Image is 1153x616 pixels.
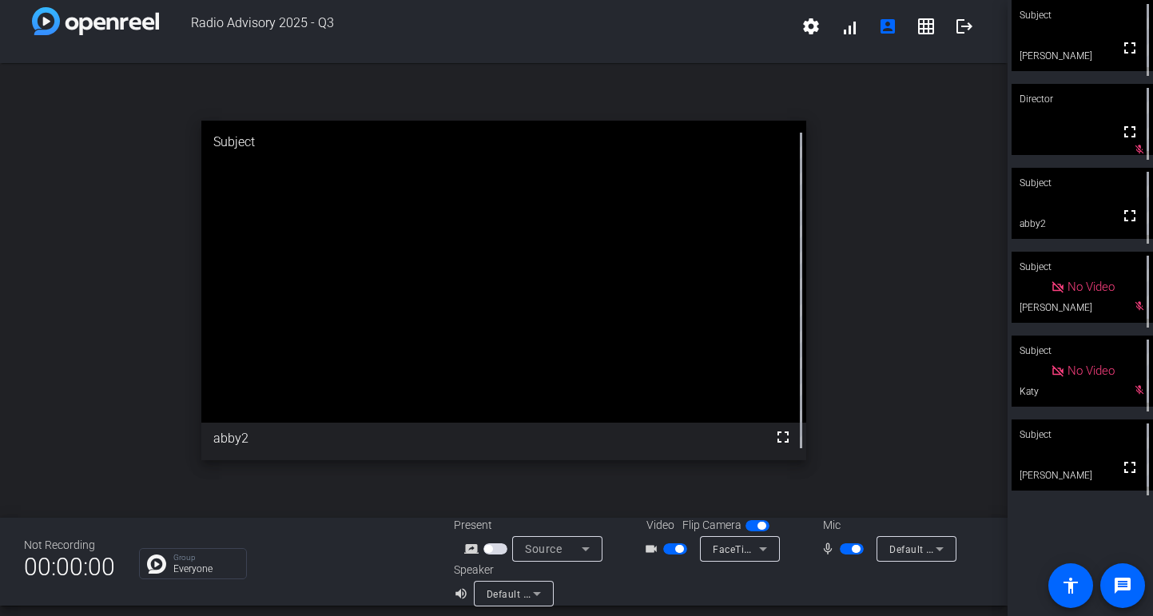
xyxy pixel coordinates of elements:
[1012,252,1153,282] div: Subject
[1068,364,1115,378] span: No Video
[1012,419,1153,450] div: Subject
[644,539,663,558] mat-icon: videocam_outline
[454,517,614,534] div: Present
[1120,458,1139,477] mat-icon: fullscreen
[773,427,793,447] mat-icon: fullscreen
[830,7,869,46] button: signal_cellular_alt
[801,17,821,36] mat-icon: settings
[454,562,550,578] div: Speaker
[878,17,897,36] mat-icon: account_box
[807,517,967,534] div: Mic
[1012,336,1153,366] div: Subject
[916,17,936,36] mat-icon: grid_on
[1012,84,1153,114] div: Director
[682,517,741,534] span: Flip Camera
[173,564,238,574] p: Everyone
[1061,576,1080,595] mat-icon: accessibility
[889,542,1095,555] span: Default - MacBook Pro Microphone (Built-in)
[1068,280,1115,294] span: No Video
[487,587,679,600] span: Default - MacBook Pro Speakers (Built-in)
[525,542,562,555] span: Source
[646,517,674,534] span: Video
[24,547,115,586] span: 00:00:00
[464,539,483,558] mat-icon: screen_share_outline
[1113,576,1132,595] mat-icon: message
[24,537,115,554] div: Not Recording
[821,539,840,558] mat-icon: mic_none
[1120,206,1139,225] mat-icon: fullscreen
[147,554,166,574] img: Chat Icon
[201,121,806,164] div: Subject
[955,17,974,36] mat-icon: logout
[32,7,159,35] img: white-gradient.svg
[713,542,877,555] span: FaceTime HD Camera (2C0E:82E3)
[1120,38,1139,58] mat-icon: fullscreen
[454,584,473,603] mat-icon: volume_up
[159,7,792,46] span: Radio Advisory 2025 - Q3
[173,554,238,562] p: Group
[1120,122,1139,141] mat-icon: fullscreen
[1012,168,1153,198] div: Subject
